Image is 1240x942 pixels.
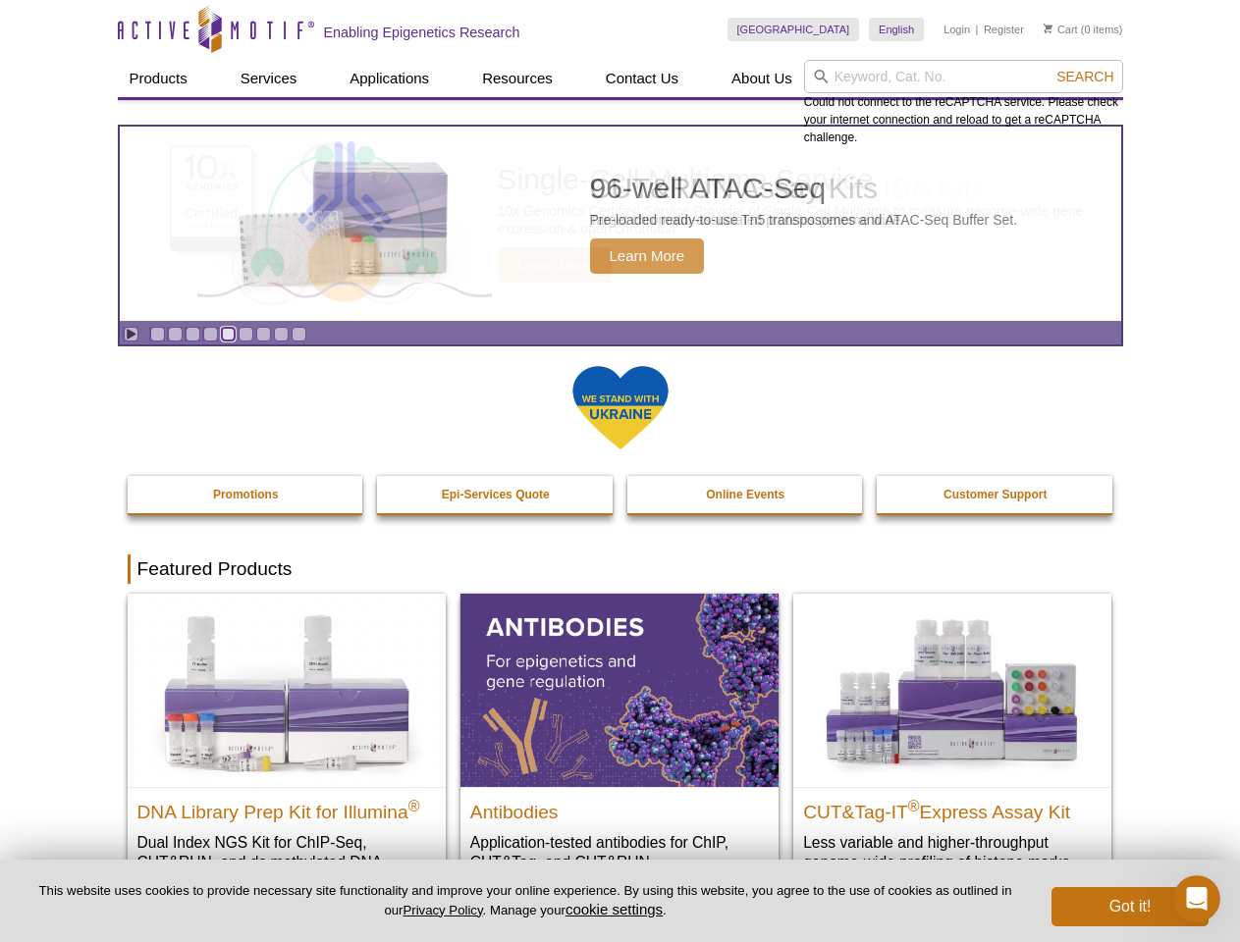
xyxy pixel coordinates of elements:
a: Go to slide 5 [221,327,236,341]
p: Application-tested antibodies for ChIP, CUT&Tag, and CUT&RUN. [470,832,769,872]
span: Learn More [590,238,705,274]
a: Toggle autoplay [124,327,138,341]
p: Dual Index NGS Kit for ChIP-Seq, CUT&RUN, and ds methylated DNA assays. [137,832,436,892]
a: Go to slide 4 [203,327,218,341]
h2: 96-well ATAC-Seq [590,174,1018,203]
a: Resources [470,60,565,97]
a: Go to slide 8 [274,327,289,341]
sup: ® [408,797,420,813]
a: Go to slide 2 [168,327,183,341]
a: [GEOGRAPHIC_DATA] [728,18,860,41]
a: Go to slide 9 [292,327,306,341]
a: Privacy Policy [403,903,482,917]
a: English [869,18,924,41]
a: Applications [338,60,441,97]
a: Services [229,60,309,97]
li: | [976,18,979,41]
span: Search [1056,69,1113,84]
a: Cart [1044,23,1078,36]
a: Epi-Services Quote [377,476,615,513]
a: Go to slide 1 [150,327,165,341]
li: (0 items) [1044,18,1123,41]
img: All Antibodies [460,594,779,786]
strong: Promotions [213,488,279,501]
a: DNA Library Prep Kit for Illumina DNA Library Prep Kit for Illumina® Dual Index NGS Kit for ChIP-... [128,594,446,911]
a: All Antibodies Antibodies Application-tested antibodies for ChIP, CUT&Tag, and CUT&RUN. [460,594,779,891]
h2: DNA Library Prep Kit for Illumina [137,793,436,822]
strong: Customer Support [943,488,1047,501]
button: cookie settings [566,901,663,917]
iframe: Intercom live chat [1173,875,1220,922]
img: We Stand With Ukraine [571,364,670,451]
a: Customer Support [877,476,1114,513]
img: Active Motif Kit photo [222,150,467,297]
p: This website uses cookies to provide necessary site functionality and improve your online experie... [31,882,1019,919]
h2: CUT&Tag-IT Express Assay Kit [803,793,1102,822]
a: Register [984,23,1024,36]
a: Online Events [627,476,865,513]
article: 96-well ATAC-Seq [120,127,1121,321]
button: Search [1051,68,1119,85]
button: Got it! [1051,887,1209,926]
a: Products [118,60,199,97]
a: CUT&Tag-IT® Express Assay Kit CUT&Tag-IT®Express Assay Kit Less variable and higher-throughput ge... [793,594,1111,891]
div: Could not connect to the reCAPTCHA service. Please check your internet connection and reload to g... [804,60,1123,146]
a: Go to slide 7 [256,327,271,341]
a: Promotions [128,476,365,513]
a: Go to slide 6 [239,327,253,341]
a: Login [943,23,970,36]
a: About Us [720,60,804,97]
a: Go to slide 3 [186,327,200,341]
p: Pre-loaded ready-to-use Tn5 transposomes and ATAC-Seq Buffer Set. [590,211,1018,229]
h2: Antibodies [470,793,769,822]
sup: ® [908,797,920,813]
img: Your Cart [1044,24,1052,33]
h2: Enabling Epigenetics Research [324,24,520,41]
input: Keyword, Cat. No. [804,60,1123,93]
p: Less variable and higher-throughput genome-wide profiling of histone marks​. [803,832,1102,872]
img: DNA Library Prep Kit for Illumina [128,594,446,786]
strong: Epi-Services Quote [442,488,550,501]
strong: Online Events [706,488,784,501]
h2: Featured Products [128,554,1113,584]
img: CUT&Tag-IT® Express Assay Kit [793,594,1111,786]
a: Active Motif Kit photo 96-well ATAC-Seq Pre-loaded ready-to-use Tn5 transposomes and ATAC-Seq Buf... [120,127,1121,321]
a: Contact Us [594,60,690,97]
